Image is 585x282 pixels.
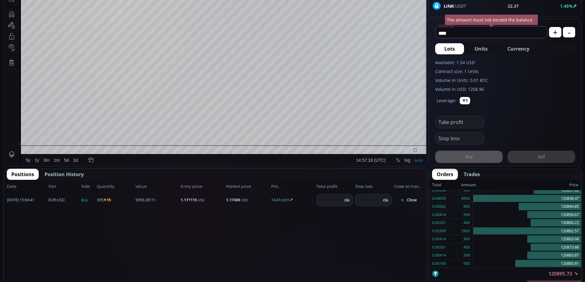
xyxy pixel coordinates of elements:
[148,15,166,20] div: 120895.73
[411,269,419,274] div: auto
[7,183,47,190] span: Date
[435,68,575,75] label: Contract size: 1 Units
[271,197,314,203] span: 14.01
[432,235,446,243] div: 0.00414
[49,183,79,190] span: Pair
[474,45,488,52] span: Units
[560,3,573,9] b: 1.45%
[31,269,36,274] div: 1y
[444,3,466,9] span: :USDT
[432,195,446,203] div: 0.04055
[14,251,17,260] div: Hide Drawings Toolbar
[444,45,455,52] span: Lots
[463,243,470,251] div: 400
[181,183,224,190] span: Entry price
[473,227,581,235] div: 120862.57
[399,266,409,277] div: Toggle Log Scale
[353,269,382,274] span: 14:57:18 (UTC)
[135,183,179,190] span: Value
[429,268,581,280] div: 120895.73
[435,59,575,66] label: Available: 1.54 USD
[473,219,581,227] div: 120860.22
[168,15,200,20] div: +366.38 (+0.30%)
[463,219,470,227] div: 400
[473,211,581,219] div: 120856.67
[432,219,446,227] div: 0.00331
[11,171,34,178] span: Positions
[50,269,56,274] div: 1m
[432,227,446,235] div: 0.02399
[63,14,68,20] div: Market open
[81,183,95,190] span: Side
[445,14,538,25] div: The amount must not exceed the balance
[83,3,100,8] div: Compare
[97,197,134,203] span: 395
[461,195,470,203] div: 4900
[435,77,575,83] label: Volume in Units: 0.01 BTC
[316,183,353,190] span: Take profit
[342,197,352,203] button: Ok
[97,183,134,190] span: Quantity
[460,97,470,104] button: ✕1
[437,97,456,104] label: Leverage:
[6,82,10,88] div: 
[444,3,454,9] b: LINK
[22,269,27,274] div: 5y
[97,15,100,20] div: H
[121,15,124,20] div: L
[563,27,575,37] button: -
[115,3,133,8] div: Indicators
[77,15,96,20] div: 120529.35
[394,195,423,205] button: Close
[432,251,446,259] div: 0.00414
[435,86,575,92] label: Volume in USD: 1208.96
[124,15,142,20] div: 119248.30
[350,266,384,277] button: 14:57:18 (UTC)
[473,235,581,243] div: 120863.68
[73,15,76,20] div: O
[198,198,205,202] small: USD
[241,198,248,202] small: USD
[432,203,446,211] div: 0.00662
[69,269,74,274] div: 1d
[549,27,561,37] button: +
[271,183,314,190] span: PnL
[463,260,470,268] div: 900
[40,169,88,180] button: Position History
[473,195,581,203] div: 120838.47
[508,3,519,9] b: 22.37
[281,198,289,202] small: USDT
[473,203,581,211] div: 120844.85
[432,260,446,268] div: 0.00745
[355,183,392,190] span: Stop loss
[60,269,65,274] div: 5d
[437,171,453,178] span: Orders
[40,269,46,274] div: 3m
[461,227,470,235] div: 2900
[7,169,39,180] button: Positions
[20,22,33,27] div: Volume
[432,211,446,219] div: 0.00414
[100,15,119,20] div: 120975.00
[49,197,64,203] span: :USD
[52,3,55,8] div: D
[432,169,458,180] button: Orders
[507,45,529,52] span: Currency
[226,197,240,203] b: 1.17408
[20,14,30,20] div: BTC
[463,235,470,243] div: 500
[463,251,470,259] div: 500
[463,211,470,219] div: 500
[473,260,581,268] div: 120885.81
[476,181,578,189] div: Price
[49,197,56,203] b: EUR
[81,197,95,203] span: Buy
[82,266,92,277] div: Go to
[432,243,446,251] div: 0.00331
[409,266,421,277] div: Toggle Auto Scale
[181,197,197,203] b: 1.171115
[463,203,470,211] div: 800
[45,171,84,178] span: Position History
[103,197,111,203] b: ✕15
[394,183,423,190] span: Close at market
